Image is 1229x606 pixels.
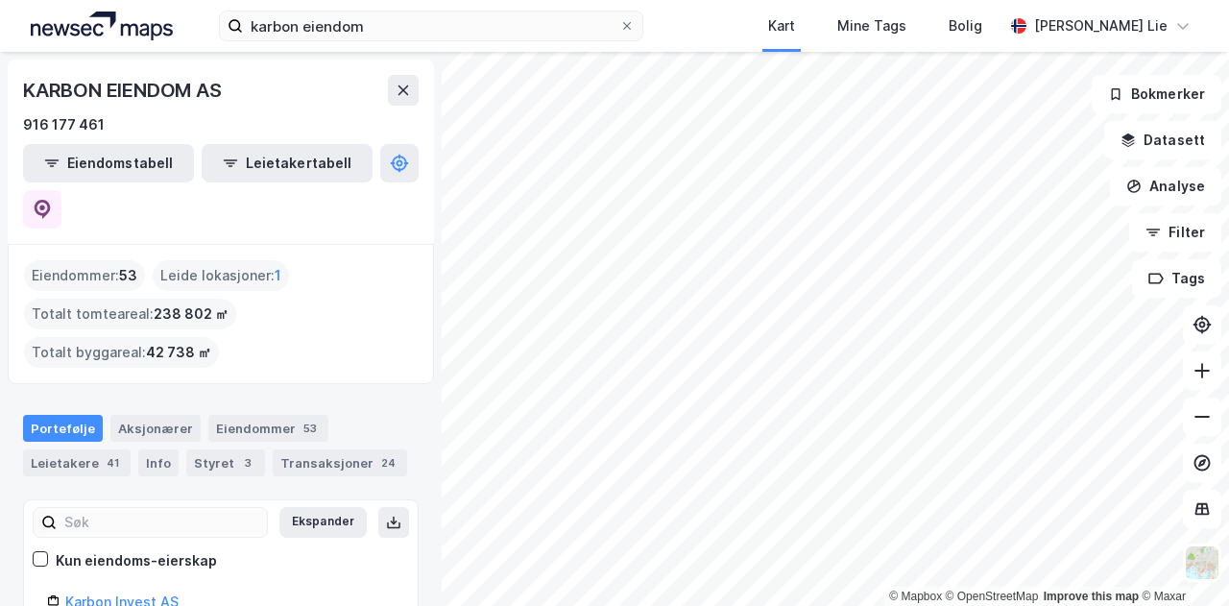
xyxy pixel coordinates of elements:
div: Styret [186,449,265,476]
span: 53 [119,264,137,287]
iframe: Chat Widget [1133,514,1229,606]
div: Leietakere [23,449,131,476]
div: 916 177 461 [23,113,105,136]
button: Datasett [1104,121,1221,159]
div: 24 [377,453,399,473]
div: Totalt tomteareal : [24,299,236,329]
div: 3 [238,453,257,473]
a: Improve this map [1044,590,1139,603]
button: Tags [1132,259,1221,298]
div: Kart [768,14,795,37]
div: Portefølje [23,415,103,442]
button: Analyse [1110,167,1221,206]
div: Totalt byggareal : [24,337,219,368]
span: 42 738 ㎡ [146,341,211,364]
div: Bolig [949,14,982,37]
a: Mapbox [889,590,942,603]
button: Leietakertabell [202,144,373,182]
div: Kun eiendoms-eierskap [56,549,217,572]
input: Søk på adresse, matrikkel, gårdeiere, leietakere eller personer [243,12,619,40]
img: logo.a4113a55bc3d86da70a041830d287a7e.svg [31,12,173,40]
div: Aksjonærer [110,415,201,442]
input: Søk [57,508,267,537]
span: 238 802 ㎡ [154,303,229,326]
div: KARBON EIENDOM AS [23,75,226,106]
div: Info [138,449,179,476]
div: 41 [103,453,123,473]
div: 53 [300,419,321,438]
button: Bokmerker [1092,75,1221,113]
button: Ekspander [279,507,367,538]
a: OpenStreetMap [946,590,1039,603]
div: Eiendommer : [24,260,145,291]
div: Kontrollprogram for chat [1133,514,1229,606]
button: Filter [1129,213,1221,252]
div: Eiendommer [208,415,328,442]
div: Transaksjoner [273,449,407,476]
div: Leide lokasjoner : [153,260,289,291]
button: Eiendomstabell [23,144,194,182]
div: Mine Tags [837,14,906,37]
span: 1 [275,264,281,287]
div: [PERSON_NAME] Lie [1034,14,1168,37]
